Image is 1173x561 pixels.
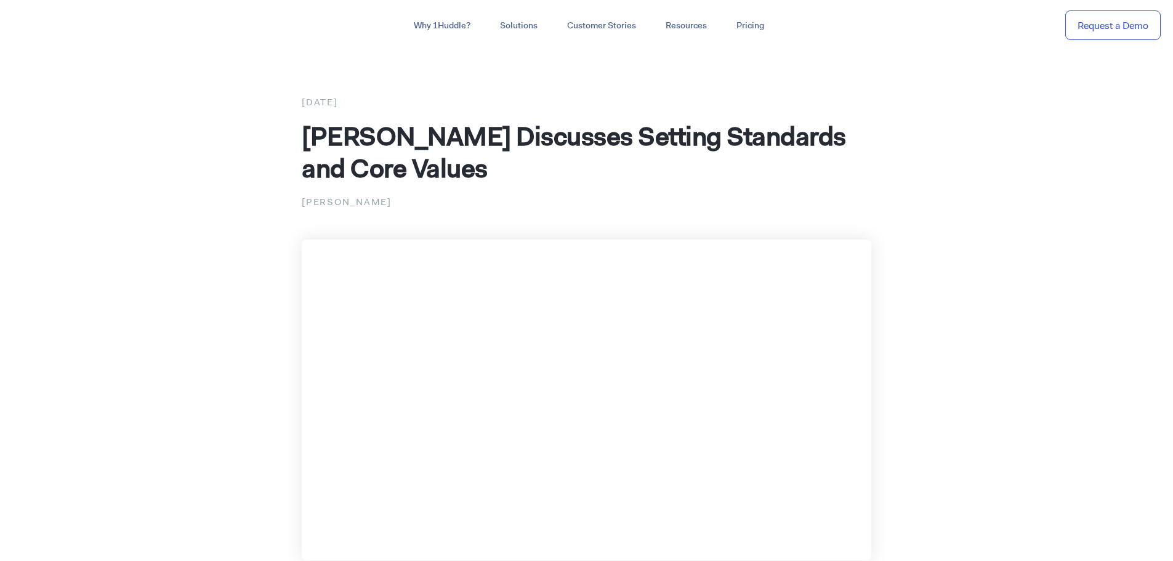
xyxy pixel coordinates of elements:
a: Customer Stories [552,15,651,37]
p: [PERSON_NAME] [302,194,871,210]
span: [PERSON_NAME] Discusses Setting Standards and Core Values [302,119,846,185]
div: [DATE] [302,94,871,110]
a: Solutions [485,15,552,37]
a: Why 1Huddle? [399,15,485,37]
a: Request a Demo [1065,10,1161,41]
a: Pricing [722,15,779,37]
a: Resources [651,15,722,37]
img: ... [12,14,100,37]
